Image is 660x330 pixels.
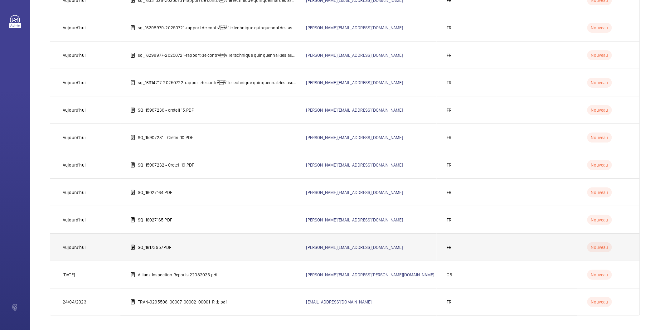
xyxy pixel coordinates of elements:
[63,80,86,86] p: Aujourd'hui
[63,217,86,223] p: Aujourd'hui
[306,80,403,85] a: [PERSON_NAME][EMAIL_ADDRESS][DOMAIN_NAME]
[306,217,403,222] a: [PERSON_NAME][EMAIL_ADDRESS][DOMAIN_NAME]
[447,134,451,141] p: FR
[447,217,451,223] p: FR
[587,297,612,307] p: Nouveau
[138,272,218,278] p: Allianz Inspection Reports 22082025.pdf
[138,134,193,141] p: SQ_15907231 - Creteil 10.PDF
[138,189,172,196] p: SQ_16027164.PDF
[587,160,612,170] p: Nouveau
[306,25,403,30] a: [PERSON_NAME][EMAIL_ADDRESS][DOMAIN_NAME]
[63,25,86,31] p: Aujourd'hui
[447,80,451,86] p: FR
[587,50,612,60] p: Nouveau
[447,52,451,58] p: FR
[63,272,75,278] p: [DATE]
[138,217,172,223] p: SQ_16027165.PDF
[306,163,403,167] a: [PERSON_NAME][EMAIL_ADDRESS][DOMAIN_NAME]
[306,272,434,277] a: [PERSON_NAME][EMAIL_ADDRESS][PERSON_NAME][DOMAIN_NAME]
[63,134,86,141] p: Aujourd'hui
[587,23,612,33] p: Nouveau
[138,80,296,86] p: sq_16314717-20250722-rapport de contrÃÂ´le technique quinquennal des ascenseurs.pdf
[306,135,403,140] a: [PERSON_NAME][EMAIL_ADDRESS][DOMAIN_NAME]
[306,108,403,113] a: [PERSON_NAME][EMAIL_ADDRESS][DOMAIN_NAME]
[447,162,451,168] p: FR
[138,299,227,305] p: TRAN-9295508_00007_00002_00001_R (1).pdf
[138,52,296,58] p: sq_16298977-20250721-rapport de contrÃÂ´le technique quinquennal des ascenseurs.pdf
[447,244,451,250] p: FR
[63,52,86,58] p: Aujourd'hui
[587,105,612,115] p: Nouveau
[63,244,86,250] p: Aujourd'hui
[306,190,403,195] a: [PERSON_NAME][EMAIL_ADDRESS][DOMAIN_NAME]
[138,107,194,113] p: SQ_15907230 - creteil 15.PDF
[63,189,86,196] p: Aujourd'hui
[306,245,403,250] a: [PERSON_NAME][EMAIL_ADDRESS][DOMAIN_NAME]
[587,187,612,197] p: Nouveau
[587,133,612,143] p: Nouveau
[63,299,86,305] p: 24/04/2023
[447,25,451,31] p: FR
[138,244,171,250] p: SQ_16173957.PDF
[138,25,296,31] p: sq_16298979-20250721-rapport de contrÃÂ´le technique quinquennal des ascenseurs.pdf
[447,107,451,113] p: FR
[63,107,86,113] p: Aujourd'hui
[63,162,86,168] p: Aujourd'hui
[138,162,194,168] p: SQ_15907232 - Creteil 19.PDF
[306,53,403,58] a: [PERSON_NAME][EMAIL_ADDRESS][DOMAIN_NAME]
[306,299,372,304] a: [EMAIL_ADDRESS][DOMAIN_NAME]
[587,78,612,88] p: Nouveau
[447,272,452,278] p: GB
[587,215,612,225] p: Nouveau
[447,299,451,305] p: FR
[587,242,612,252] p: Nouveau
[587,270,612,280] p: Nouveau
[447,189,451,196] p: FR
